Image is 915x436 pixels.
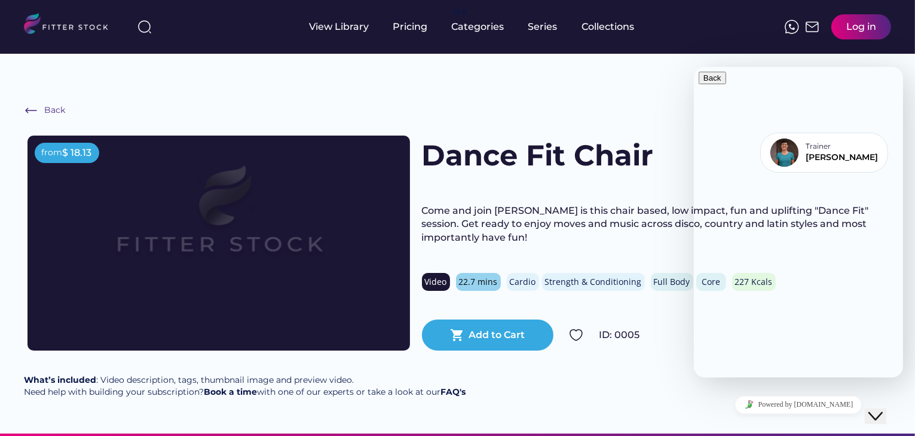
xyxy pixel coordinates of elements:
[24,103,38,118] img: Frame%20%286%29.svg
[582,20,635,33] div: Collections
[44,105,65,116] div: Back
[545,276,642,288] div: Strength & Conditioning
[63,146,92,159] div: $ 18.13
[654,276,690,288] div: Full Body
[393,20,428,33] div: Pricing
[42,147,63,159] div: from
[422,136,654,176] h1: Dance Fit Chair
[459,276,498,288] div: 22.7 mins
[24,13,118,38] img: LOGO.svg
[137,20,152,34] img: search-normal%203.svg
[204,386,257,397] a: Book a time
[24,374,466,398] div: : Video description, tags, thumbnail image and preview video. Need help with building your subscr...
[865,388,903,424] iframe: To enrich screen reader interactions, please activate Accessibility in Grammarly extension settings
[846,20,876,33] div: Log in
[27,136,410,351] iframe: To enrich screen reader interactions, please activate Accessibility in Grammarly extension settings
[422,204,888,244] div: Come and join [PERSON_NAME] is this chair based, low impact, fun and uplifting "Dance Fit" sessio...
[425,276,447,288] div: Video
[510,276,536,288] div: Cardio
[24,374,96,385] strong: What’s included
[310,20,369,33] div: View Library
[528,20,558,33] div: Series
[785,20,799,34] img: meteor-icons_whatsapp%20%281%29.svg
[66,136,372,308] img: Frame%2079%20%281%29.svg
[440,386,466,397] a: FAQ's
[694,391,903,418] iframe: chat widget
[450,328,464,342] button: shopping_cart
[452,20,504,33] div: Categories
[805,20,819,34] img: Frame%2051.svg
[694,67,903,377] iframe: chat widget
[569,328,583,342] img: Group%201000002324.svg
[599,328,888,342] div: ID: 0005
[452,6,467,18] div: fvck
[469,328,525,342] div: Add to Cart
